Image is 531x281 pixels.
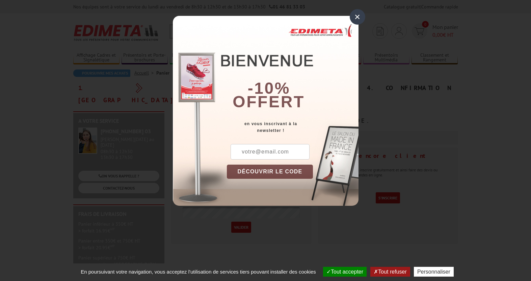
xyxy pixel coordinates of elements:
font: offert [233,93,305,111]
input: votre@email.com [231,144,310,160]
div: en vous inscrivant à la newsletter ! [227,120,359,134]
button: DÉCOUVRIR LE CODE [227,165,313,179]
b: -10% [248,79,290,97]
button: Tout accepter [323,267,367,277]
button: Personnaliser (fenêtre modale) [414,267,454,277]
div: × [350,9,365,25]
button: Tout refuser [370,267,410,277]
span: En poursuivant votre navigation, vous acceptez l'utilisation de services tiers pouvant installer ... [77,269,319,275]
